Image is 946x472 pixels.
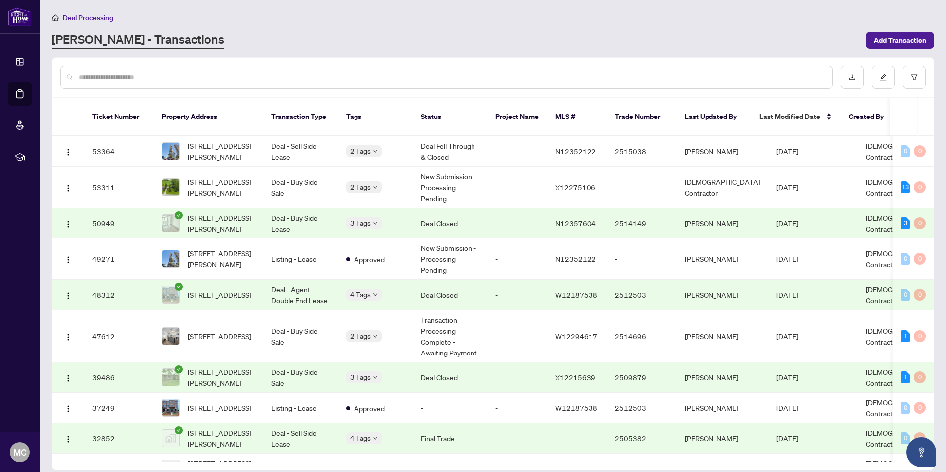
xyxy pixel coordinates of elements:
[776,254,798,263] span: [DATE]
[84,280,154,310] td: 48312
[413,393,487,423] td: -
[350,145,371,157] span: 2 Tags
[914,181,926,193] div: 0
[373,149,378,154] span: down
[555,332,597,341] span: W12294617
[607,208,677,238] td: 2514149
[354,254,385,265] span: Approved
[64,405,72,413] img: Logo
[60,287,76,303] button: Logo
[84,136,154,167] td: 53364
[175,426,183,434] span: check-circle
[547,98,607,136] th: MLS #
[677,167,768,208] td: [DEMOGRAPHIC_DATA] Contractor
[13,445,27,459] span: MC
[188,402,251,413] span: [STREET_ADDRESS]
[373,292,378,297] span: down
[162,215,179,232] img: thumbnail-img
[914,371,926,383] div: 0
[776,434,798,443] span: [DATE]
[487,362,547,393] td: -
[487,98,547,136] th: Project Name
[84,362,154,393] td: 39486
[677,310,768,362] td: [PERSON_NAME]
[263,393,338,423] td: Listing - Lease
[60,251,76,267] button: Logo
[901,371,910,383] div: 1
[350,217,371,229] span: 3 Tags
[413,362,487,393] td: Deal Closed
[263,238,338,280] td: Listing - Lease
[413,280,487,310] td: Deal Closed
[63,13,113,22] span: Deal Processing
[914,432,926,444] div: 0
[759,111,820,122] span: Last Modified Date
[555,147,596,156] span: N12352122
[866,367,942,387] span: [DEMOGRAPHIC_DATA] Contractor
[338,98,413,136] th: Tags
[607,136,677,167] td: 2515038
[866,141,942,161] span: [DEMOGRAPHIC_DATA] Contractor
[188,248,255,270] span: [STREET_ADDRESS][PERSON_NAME]
[901,432,910,444] div: 0
[914,145,926,157] div: 0
[866,213,942,233] span: [DEMOGRAPHIC_DATA] Contractor
[751,98,841,136] th: Last Modified Date
[60,215,76,231] button: Logo
[555,183,595,192] span: X12275106
[841,98,901,136] th: Created By
[677,362,768,393] td: [PERSON_NAME]
[607,238,677,280] td: -
[373,185,378,190] span: down
[901,253,910,265] div: 0
[188,289,251,300] span: [STREET_ADDRESS]
[841,66,864,89] button: download
[162,430,179,447] img: thumbnail-img
[8,7,32,26] img: logo
[354,403,385,414] span: Approved
[607,310,677,362] td: 2514696
[555,403,597,412] span: W12187538
[350,289,371,300] span: 4 Tags
[263,98,338,136] th: Transaction Type
[373,221,378,226] span: down
[555,290,597,299] span: W12187538
[607,98,677,136] th: Trade Number
[413,423,487,454] td: Final Trade
[866,398,942,418] span: [DEMOGRAPHIC_DATA] Contractor
[64,220,72,228] img: Logo
[350,181,371,193] span: 2 Tags
[914,217,926,229] div: 0
[64,435,72,443] img: Logo
[84,238,154,280] td: 49271
[487,167,547,208] td: -
[487,423,547,454] td: -
[677,280,768,310] td: [PERSON_NAME]
[901,217,910,229] div: 3
[776,147,798,156] span: [DATE]
[872,66,895,89] button: edit
[487,136,547,167] td: -
[84,310,154,362] td: 47612
[914,402,926,414] div: 0
[901,330,910,342] div: 1
[866,32,934,49] button: Add Transaction
[263,423,338,454] td: Deal - Sell Side Lease
[677,393,768,423] td: [PERSON_NAME]
[901,289,910,301] div: 0
[84,167,154,208] td: 53311
[84,208,154,238] td: 50949
[263,167,338,208] td: Deal - Buy Side Sale
[60,143,76,159] button: Logo
[901,402,910,414] div: 0
[413,238,487,280] td: New Submission - Processing Pending
[84,393,154,423] td: 37249
[677,98,751,136] th: Last Updated By
[263,362,338,393] td: Deal - Buy Side Sale
[866,428,942,448] span: [DEMOGRAPHIC_DATA] Contractor
[866,326,942,346] span: [DEMOGRAPHIC_DATA] Contractor
[555,219,596,228] span: N12357604
[373,375,378,380] span: down
[162,179,179,196] img: thumbnail-img
[914,330,926,342] div: 0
